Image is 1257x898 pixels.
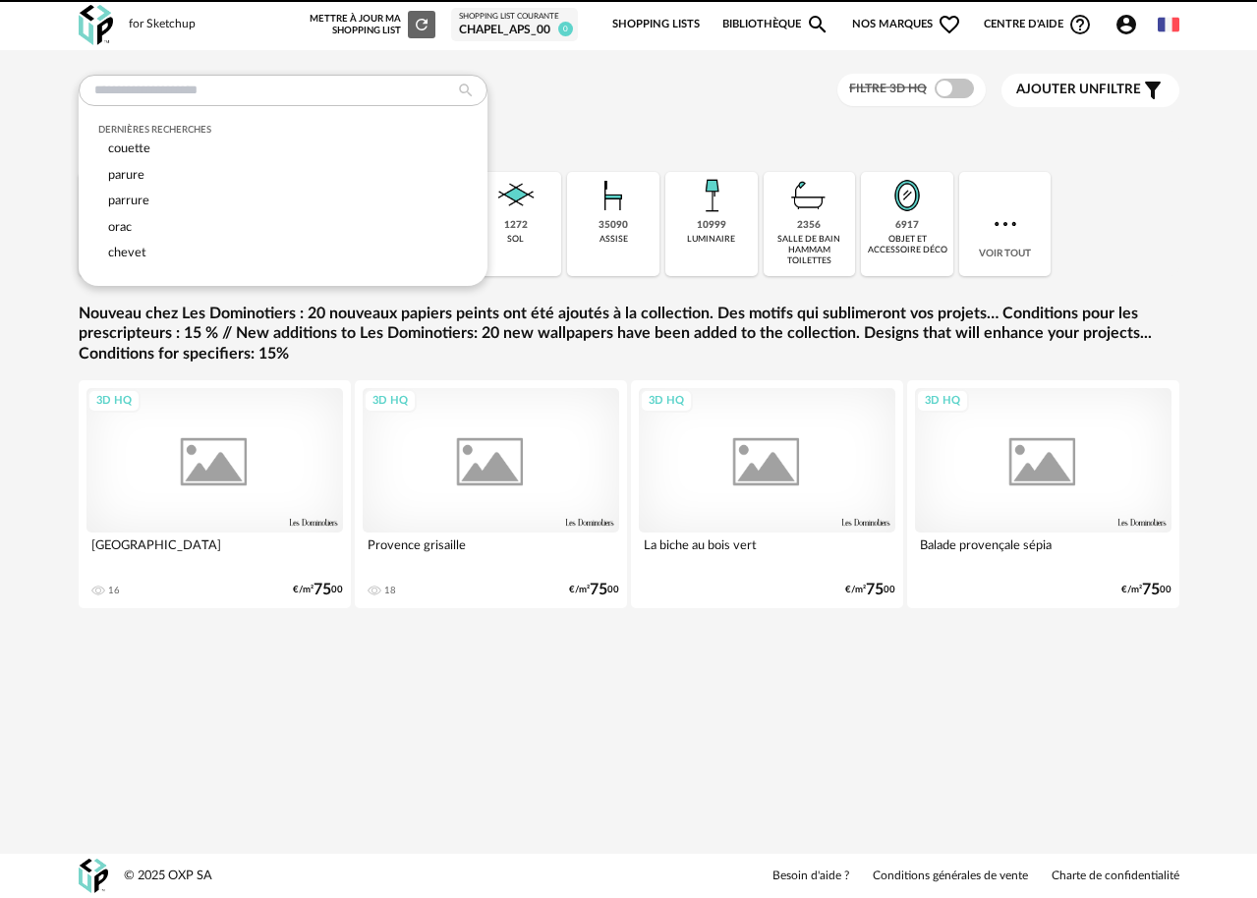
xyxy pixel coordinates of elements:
a: Charte de confidentialité [1052,869,1179,884]
div: 3D HQ [364,389,417,414]
button: Ajouter unfiltre Filter icon [1001,74,1179,107]
a: BibliothèqueMagnify icon [722,4,830,45]
div: €/m² 00 [293,584,343,596]
div: [GEOGRAPHIC_DATA] [86,533,343,572]
div: © 2025 OXP SA [124,868,212,884]
div: €/m² 00 [845,584,895,596]
div: 16 [108,585,120,596]
span: Help Circle Outline icon [1068,13,1092,36]
div: Chapel_APS_00 [459,23,570,38]
span: parure [108,169,144,181]
img: more.7b13dc1.svg [990,208,1021,240]
div: 3D HQ [916,389,969,414]
div: Provence grisaille [363,533,619,572]
img: Assise.png [590,172,637,219]
span: Centre d'aideHelp Circle Outline icon [984,13,1093,36]
div: sol [507,234,524,245]
a: Shopping Lists [612,4,700,45]
img: Miroir.png [884,172,931,219]
span: 75 [314,584,331,596]
span: 75 [590,584,607,596]
div: Voir tout [959,172,1052,276]
span: Account Circle icon [1114,13,1147,36]
span: Ajouter un [1016,83,1099,96]
div: Shopping List courante [459,12,570,22]
a: 3D HQ [GEOGRAPHIC_DATA] 16 €/m²7500 [79,380,351,608]
a: Besoin d'aide ? [772,869,849,884]
span: filtre [1016,82,1141,98]
div: assise [600,234,628,245]
a: Shopping List courante Chapel_APS_00 0 [459,12,570,37]
img: Sol.png [492,172,540,219]
div: luminaire [687,234,735,245]
span: Filter icon [1141,79,1165,102]
span: parrure [108,195,149,206]
span: 75 [866,584,884,596]
div: La biche au bois vert [639,533,895,572]
img: Salle%20de%20bain.png [785,172,832,219]
div: 3D HQ [87,389,141,414]
div: €/m² 00 [569,584,619,596]
a: 3D HQ La biche au bois vert €/m²7500 [631,380,903,608]
div: Mettre à jour ma Shopping List [310,11,435,38]
span: Refresh icon [413,20,430,29]
span: Heart Outline icon [938,13,961,36]
span: Account Circle icon [1114,13,1138,36]
div: 1272 [504,219,528,232]
div: salle de bain hammam toilettes [770,234,850,267]
span: Filtre 3D HQ [849,83,927,94]
img: fr [1158,14,1179,35]
div: 10999 [697,219,726,232]
div: Dernières recherches [98,124,468,136]
span: Magnify icon [806,13,829,36]
img: Luminaire.png [688,172,735,219]
div: Balade provençale sépia [915,533,1171,572]
div: for Sketchup [129,17,196,32]
span: 0 [558,22,573,36]
span: couette [108,142,150,154]
a: 3D HQ Balade provençale sépia €/m²7500 [907,380,1179,608]
div: 3D HQ [640,389,693,414]
span: 75 [1142,584,1160,596]
span: Nos marques [852,4,962,45]
a: Conditions générales de vente [873,869,1028,884]
span: chevet [108,247,146,258]
div: €/m² 00 [1121,584,1171,596]
div: 35090 [599,219,628,232]
div: objet et accessoire déco [867,234,947,256]
img: OXP [79,5,113,45]
a: Nouveau chez Les Dominotiers : 20 nouveaux papiers peints ont été ajoutés à la collection. Des mo... [79,304,1179,365]
div: 2356 [797,219,821,232]
span: orac [108,221,132,233]
a: 3D HQ Provence grisaille 18 €/m²7500 [355,380,627,608]
div: 6917 [895,219,919,232]
img: OXP [79,859,108,893]
div: 18 [384,585,396,596]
